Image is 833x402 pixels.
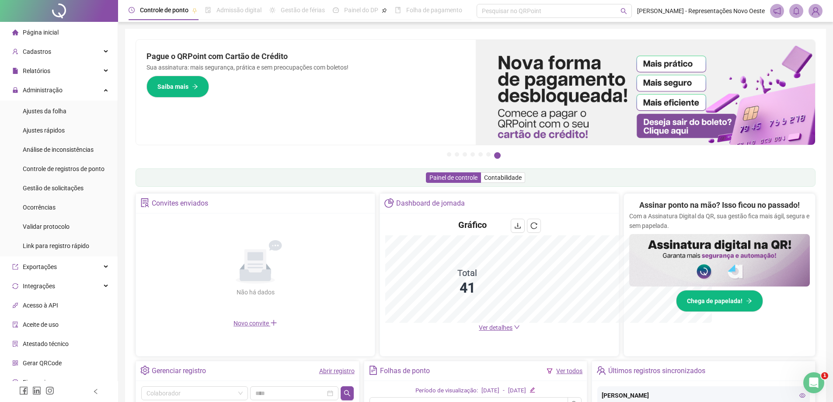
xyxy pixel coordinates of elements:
span: user-add [12,49,18,55]
span: file [12,68,18,74]
span: search [620,8,627,14]
span: reload [530,222,537,229]
div: [DATE] [481,386,499,395]
span: Painel do DP [344,7,378,14]
span: Exportações [23,263,57,270]
span: Painel de controle [429,174,477,181]
span: notification [773,7,781,15]
span: file-text [369,366,378,375]
div: - [503,386,505,395]
span: clock-circle [129,7,135,13]
p: Sua assinatura: mais segurança, prática e sem preocupações com boletos! [146,63,465,72]
span: Página inicial [23,29,59,36]
span: eye [799,392,805,399]
span: pie-chart [384,198,394,207]
span: Financeiro [23,379,51,386]
span: Validar protocolo [23,223,70,230]
span: Integrações [23,283,55,290]
button: 4 [471,152,475,157]
img: banner%2F02c71560-61a6-44d4-94b9-c8ab97240462.png [629,234,810,287]
span: Análise de inconsistências [23,146,94,153]
span: Ver detalhes [479,324,512,331]
span: instagram [45,386,54,395]
span: Folha de pagamento [406,7,462,14]
span: dollar [12,379,18,385]
span: sun [269,7,275,13]
span: Link para registro rápido [23,242,89,249]
span: Gerar QRCode [23,360,62,367]
div: Últimos registros sincronizados [608,364,705,378]
button: 6 [486,152,491,157]
span: arrow-right [746,298,752,304]
img: 7715 [809,4,822,17]
span: Chega de papelada! [687,296,742,306]
span: Relatórios [23,67,50,74]
span: Ocorrências [23,204,56,211]
span: home [12,29,18,35]
span: Saiba mais [157,82,188,91]
span: export [12,264,18,270]
button: 3 [463,152,467,157]
img: banner%2F096dab35-e1a4-4d07-87c2-cf089f3812bf.png [476,40,816,145]
span: arrow-right [192,84,198,90]
span: Administração [23,87,63,94]
span: facebook [19,386,28,395]
a: Abrir registro [319,367,355,374]
span: download [514,222,521,229]
span: api [12,302,18,308]
div: Gerenciar registro [152,364,206,378]
span: Controle de registros de ponto [23,165,105,172]
span: qrcode [12,360,18,366]
span: plus [270,319,277,326]
span: Controle de ponto [140,7,188,14]
span: team [596,366,606,375]
span: Admissão digital [216,7,261,14]
span: pushpin [382,8,387,13]
button: 7 [494,152,501,159]
span: Gestão de férias [281,7,325,14]
span: Cadastros [23,48,51,55]
h2: Pague o QRPoint com Cartão de Crédito [146,50,465,63]
h4: Gráfico [458,219,487,231]
span: dashboard [333,7,339,13]
span: lock [12,87,18,93]
span: book [395,7,401,13]
div: [PERSON_NAME] [602,391,805,400]
span: Ajustes rápidos [23,127,65,134]
span: search [344,390,351,397]
button: 5 [478,152,483,157]
div: Convites enviados [152,196,208,211]
span: Aceite de uso [23,321,59,328]
span: file-done [205,7,211,13]
div: Folhas de ponto [380,364,430,378]
span: down [514,324,520,330]
span: Acesso à API [23,302,58,309]
span: filter [547,368,553,374]
span: solution [12,341,18,347]
span: Atestado técnico [23,340,69,347]
span: Contabilidade [484,174,522,181]
span: solution [140,198,150,207]
button: 2 [455,152,459,157]
a: Ver detalhes down [479,324,520,331]
span: pushpin [192,8,197,13]
span: bell [792,7,800,15]
iframe: Intercom live chat [803,372,824,393]
span: [PERSON_NAME] - Representações Novo Oeste [637,6,765,16]
button: Chega de papelada! [676,290,763,312]
div: Dashboard de jornada [396,196,465,211]
div: Não há dados [215,287,296,297]
div: Período de visualização: [415,386,478,395]
span: left [93,388,99,395]
span: audit [12,322,18,328]
span: 1 [821,372,828,379]
span: Ajustes da folha [23,108,66,115]
div: [DATE] [508,386,526,395]
span: setting [140,366,150,375]
span: Novo convite [234,320,277,327]
a: Ver todos [556,367,582,374]
span: Gestão de solicitações [23,185,84,192]
h2: Assinar ponto na mão? Isso ficou no passado! [639,199,800,211]
span: linkedin [32,386,41,395]
p: Com a Assinatura Digital da QR, sua gestão fica mais ágil, segura e sem papelada. [629,211,810,231]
